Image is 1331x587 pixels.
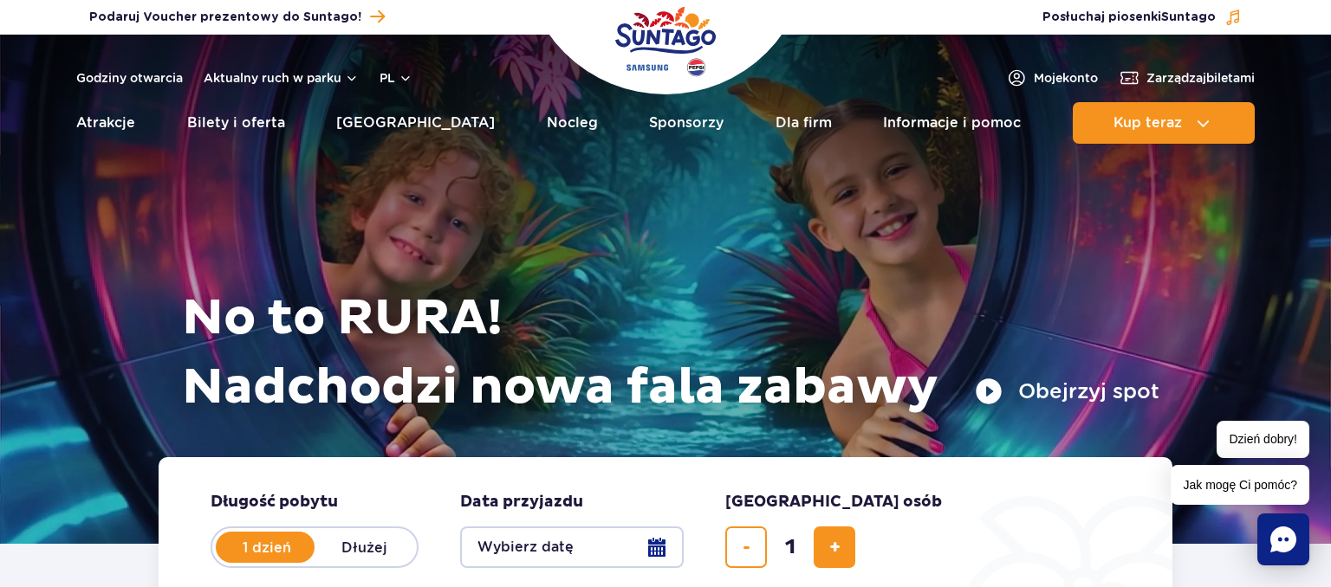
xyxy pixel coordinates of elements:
[1217,421,1309,458] span: Dzień dobry!
[1006,68,1098,88] a: Mojekonto
[1257,513,1309,565] div: Chat
[460,526,684,568] button: Wybierz datę
[336,102,495,144] a: [GEOGRAPHIC_DATA]
[1113,115,1182,131] span: Kup teraz
[1073,102,1255,144] button: Kup teraz
[1042,9,1216,26] span: Posłuchaj piosenki
[975,377,1159,405] button: Obejrzyj spot
[89,9,361,26] span: Podaruj Voucher prezentowy do Suntago!
[315,529,413,565] label: Dłużej
[883,102,1021,144] a: Informacje i pomoc
[218,529,316,565] label: 1 dzień
[814,526,855,568] button: dodaj bilet
[182,284,1159,423] h1: No to RURA! Nadchodzi nowa fala zabawy
[1161,11,1216,23] span: Suntago
[89,5,385,29] a: Podaruj Voucher prezentowy do Suntago!
[204,71,359,85] button: Aktualny ruch w parku
[725,492,942,513] span: [GEOGRAPHIC_DATA] osób
[1146,69,1255,87] span: Zarządzaj biletami
[187,102,285,144] a: Bilety i oferta
[776,102,832,144] a: Dla firm
[1171,465,1309,505] span: Jak mogę Ci pomóc?
[1119,68,1255,88] a: Zarządzajbiletami
[460,492,583,513] span: Data przyjazdu
[76,102,135,144] a: Atrakcje
[725,526,767,568] button: usuń bilet
[1042,9,1242,26] button: Posłuchaj piosenkiSuntago
[1034,69,1098,87] span: Moje konto
[547,102,598,144] a: Nocleg
[769,526,811,568] input: liczba biletów
[76,69,183,87] a: Godziny otwarcia
[380,69,412,87] button: pl
[649,102,724,144] a: Sponsorzy
[211,492,338,513] span: Długość pobytu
